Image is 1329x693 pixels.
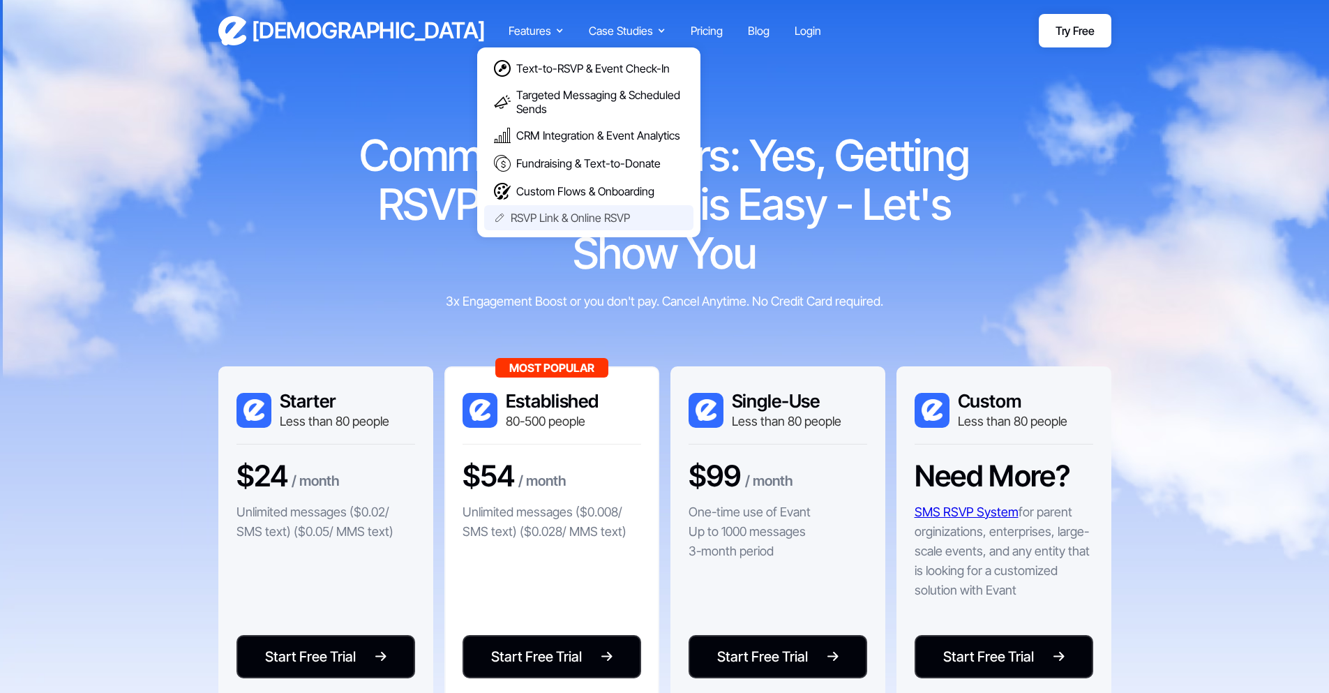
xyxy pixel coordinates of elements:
a: Pricing [691,22,723,39]
a: home [218,16,486,45]
a: Start Free Trial [463,635,641,678]
h1: Community Leaders: Yes, Getting RSVPs Can Be This Easy - Let's Show You [330,131,1000,278]
a: Login [795,22,821,39]
a: Start Free Trial [236,635,415,678]
a: Text-to-RSVP & Event Check-In [484,54,693,82]
div: Case Studies [589,22,666,39]
div: Most Popular [495,358,608,378]
div: / month [292,470,340,494]
a: Fundraising & Text-to-Donate [484,149,693,177]
div: Fundraising & Text-to-Donate [516,156,661,170]
div: 3x Engagement Boost or you don't pay. Cancel Anytime. No Credit Card required. [403,292,926,311]
h3: Single-Use [732,390,841,412]
a: Custom Flows & Onboarding [484,177,693,205]
div: Features [509,22,551,39]
h3: Starter [280,390,389,412]
h3: Established [506,390,599,412]
div: / month [745,470,793,494]
div: Custom Flows & Onboarding [516,184,654,198]
a: Start Free Trial [915,635,1093,678]
div: Case Studies [589,22,653,39]
div: CRM Integration & Event Analytics [516,128,680,142]
div: Start Free Trial [491,646,582,667]
a: Try Free [1039,14,1111,47]
h3: $24 [236,459,288,493]
a: SMS RSVP System [915,505,1019,519]
h3: $54 [463,459,515,493]
p: Unlimited messages ($0.02/ SMS text) ($0.05/ MMS text) [236,502,415,542]
div: 80-500 people [506,412,599,430]
p: One-time use of Evant Up to 1000 messages 3-month period [689,502,811,561]
div: Start Free Trial [717,646,808,667]
div: Less than 80 people [732,412,841,430]
div: Features [509,22,564,39]
a: Targeted Messaging & Scheduled Sends [484,82,693,121]
a: CRM Integration & Event Analytics [484,121,693,149]
div: Less than 80 people [958,412,1067,430]
div: RSVP Link & Online RSVP [511,211,630,225]
h3: Custom [958,390,1067,412]
p: for parent orginizations, enterprises, large-scale events, and any entity that is looking for a c... [915,502,1093,600]
p: Unlimited messages ($0.008/ SMS text) ($0.028/ MMS text) [463,502,641,542]
a: Start Free Trial [689,635,867,678]
div: Text-to-RSVP & Event Check-In [516,61,670,75]
h3: $99 [689,459,742,493]
div: Targeted Messaging & Scheduled Sends [516,88,684,116]
h3: Need More? [915,459,1070,493]
a: Blog [748,22,769,39]
h3: [DEMOGRAPHIC_DATA] [252,17,486,45]
div: Start Free Trial [943,646,1034,667]
div: / month [518,470,566,494]
div: Less than 80 people [280,412,389,430]
a: RSVP Link & Online RSVP [484,205,693,230]
nav: Features [477,40,700,237]
div: Start Free Trial [265,646,356,667]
